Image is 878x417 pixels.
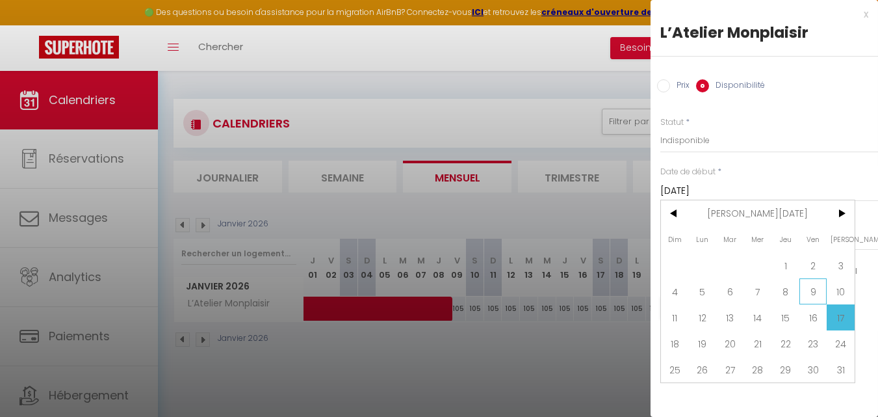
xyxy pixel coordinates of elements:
[689,200,827,226] span: [PERSON_NAME][DATE]
[660,166,716,178] label: Date de début
[744,356,772,383] span: 28
[661,200,689,226] span: <
[827,304,855,330] span: 17
[709,79,765,94] label: Disponibilité
[771,330,799,356] span: 22
[651,7,868,22] div: x
[661,278,689,304] span: 4
[716,226,744,252] span: Mar
[799,330,827,356] span: 23
[661,226,689,252] span: Dim
[716,304,744,330] span: 13
[661,304,689,330] span: 11
[660,116,684,129] label: Statut
[827,252,855,278] span: 3
[716,356,744,383] span: 27
[744,330,772,356] span: 21
[660,22,868,43] div: L’Atelier Monplaisir
[771,356,799,383] span: 29
[799,278,827,304] span: 9
[661,356,689,383] span: 25
[827,278,855,304] span: 10
[689,356,717,383] span: 26
[827,330,855,356] span: 24
[744,304,772,330] span: 14
[661,330,689,356] span: 18
[716,278,744,304] span: 6
[771,278,799,304] span: 8
[689,304,717,330] span: 12
[827,226,855,252] span: [PERSON_NAME]
[771,252,799,278] span: 1
[689,278,717,304] span: 5
[827,200,855,226] span: >
[744,226,772,252] span: Mer
[827,356,855,383] span: 31
[716,330,744,356] span: 20
[10,5,49,44] button: Ouvrir le widget de chat LiveChat
[771,226,799,252] span: Jeu
[799,356,827,383] span: 30
[689,330,717,356] span: 19
[689,226,717,252] span: Lun
[799,226,827,252] span: Ven
[799,252,827,278] span: 2
[799,304,827,330] span: 16
[744,278,772,304] span: 7
[771,304,799,330] span: 15
[670,79,690,94] label: Prix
